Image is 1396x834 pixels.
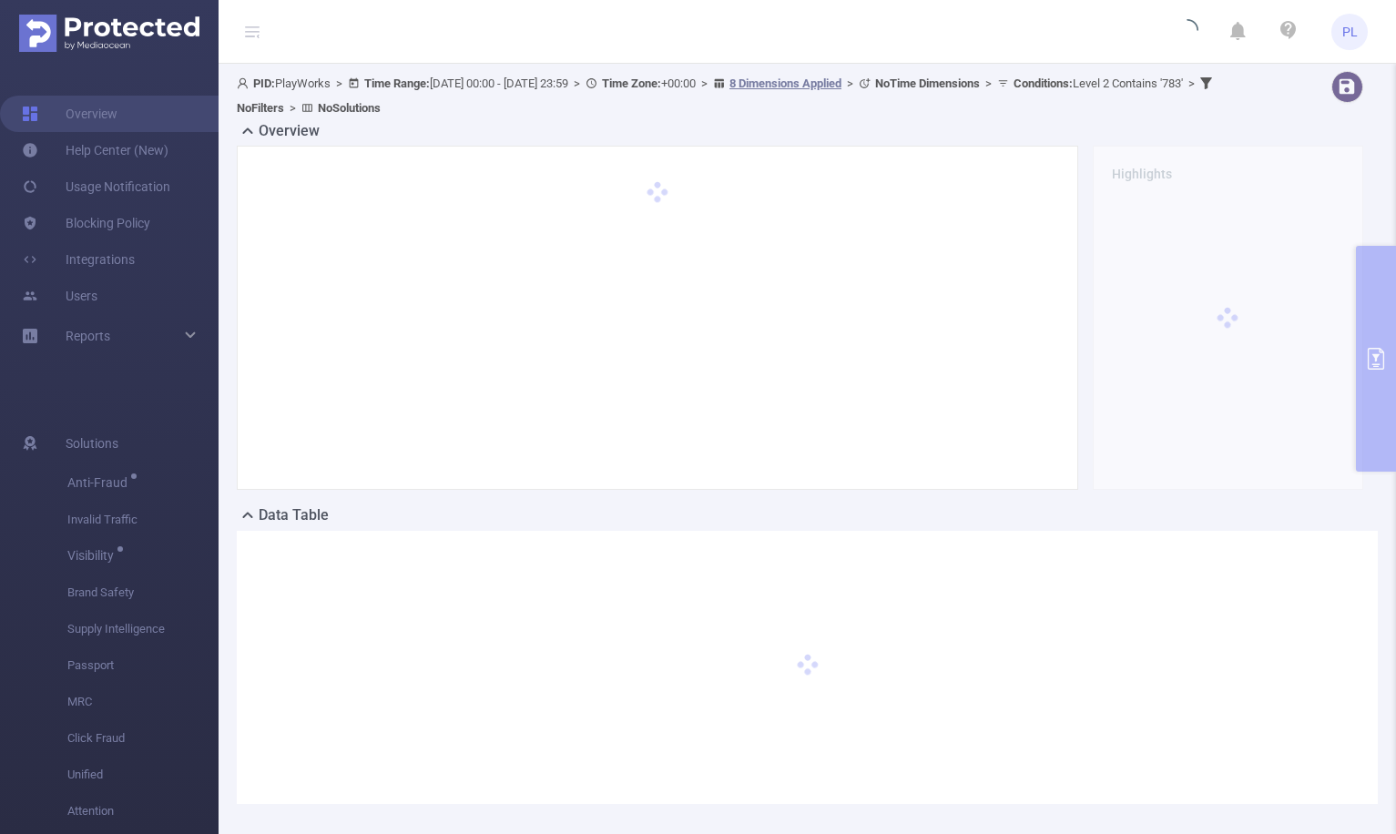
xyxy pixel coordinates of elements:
b: No Filters [237,101,284,115]
h2: Overview [259,120,320,142]
span: Supply Intelligence [67,611,219,647]
span: > [980,76,997,90]
span: Anti-Fraud [67,476,134,489]
span: > [568,76,586,90]
span: Attention [67,793,219,829]
span: PlayWorks [DATE] 00:00 - [DATE] 23:59 +00:00 [237,76,1217,115]
span: > [696,76,713,90]
b: Time Range: [364,76,430,90]
span: Invalid Traffic [67,502,219,538]
a: Blocking Policy [22,205,150,241]
a: Usage Notification [22,168,170,205]
u: 8 Dimensions Applied [729,76,841,90]
h2: Data Table [259,504,329,526]
a: Overview [22,96,117,132]
i: icon: user [237,77,253,89]
img: Protected Media [19,15,199,52]
a: Reports [66,318,110,354]
span: > [331,76,348,90]
i: icon: loading [1177,19,1198,45]
span: MRC [67,684,219,720]
a: Users [22,278,97,314]
a: Help Center (New) [22,132,168,168]
span: Brand Safety [67,575,219,611]
span: > [1183,76,1200,90]
span: > [284,101,301,115]
span: Unified [67,757,219,793]
span: Level 2 Contains '783' [1014,76,1183,90]
b: No Time Dimensions [875,76,980,90]
span: > [841,76,859,90]
a: Integrations [22,241,135,278]
b: PID: [253,76,275,90]
span: PL [1342,14,1358,50]
span: Visibility [67,549,120,562]
span: Reports [66,329,110,343]
span: Click Fraud [67,720,219,757]
b: No Solutions [318,101,381,115]
span: Solutions [66,425,118,462]
span: Passport [67,647,219,684]
b: Conditions : [1014,76,1073,90]
b: Time Zone: [602,76,661,90]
